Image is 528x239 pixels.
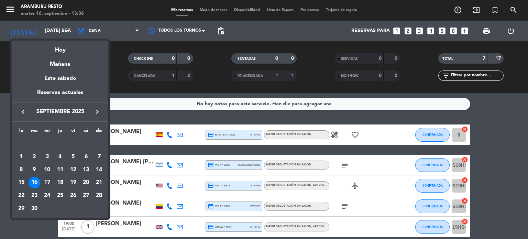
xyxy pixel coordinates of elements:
div: 25 [54,190,66,202]
td: 5 de septiembre de 2025 [67,150,80,163]
td: 30 de septiembre de 2025 [28,202,41,215]
td: 24 de septiembre de 2025 [41,189,54,202]
td: 3 de septiembre de 2025 [41,150,54,163]
td: 26 de septiembre de 2025 [67,189,80,202]
div: 14 [93,164,105,176]
td: 18 de septiembre de 2025 [54,176,67,189]
div: 16 [29,177,40,188]
td: 7 de septiembre de 2025 [92,150,106,163]
i: keyboard_arrow_left [19,108,27,116]
td: 10 de septiembre de 2025 [41,163,54,176]
td: 8 de septiembre de 2025 [15,163,28,176]
div: 21 [93,177,105,188]
div: 1 [15,151,27,163]
td: 17 de septiembre de 2025 [41,176,54,189]
div: 9 [29,164,40,176]
th: martes [28,127,41,138]
th: viernes [67,127,80,138]
td: 13 de septiembre de 2025 [80,163,93,176]
i: keyboard_arrow_right [93,108,101,116]
td: 12 de septiembre de 2025 [67,163,80,176]
td: 2 de septiembre de 2025 [28,150,41,163]
div: 5 [67,151,79,163]
th: domingo [92,127,106,138]
div: 10 [41,164,53,176]
td: 21 de septiembre de 2025 [92,176,106,189]
div: 27 [80,190,92,202]
button: keyboard_arrow_left [17,107,29,116]
div: Mañana [12,55,108,69]
div: 17 [41,177,53,188]
td: 27 de septiembre de 2025 [80,189,93,202]
div: 13 [80,164,92,176]
td: 4 de septiembre de 2025 [54,150,67,163]
div: 7 [93,151,105,163]
div: 22 [15,190,27,202]
td: 28 de septiembre de 2025 [92,189,106,202]
td: 19 de septiembre de 2025 [67,176,80,189]
div: 23 [29,190,40,202]
td: 9 de septiembre de 2025 [28,163,41,176]
div: 28 [93,190,105,202]
td: 23 de septiembre de 2025 [28,189,41,202]
td: 1 de septiembre de 2025 [15,150,28,163]
div: 6 [80,151,92,163]
th: lunes [15,127,28,138]
div: 15 [15,177,27,188]
div: Este sábado [12,69,108,88]
div: 2 [29,151,40,163]
div: 8 [15,164,27,176]
td: 29 de septiembre de 2025 [15,202,28,215]
div: 20 [80,177,92,188]
div: 11 [54,164,66,176]
span: septiembre 2025 [29,107,91,116]
div: 26 [67,190,79,202]
button: keyboard_arrow_right [91,107,103,116]
td: SEP. [15,137,106,150]
div: Hoy [12,41,108,55]
th: miércoles [41,127,54,138]
th: sábado [80,127,93,138]
td: 11 de septiembre de 2025 [54,163,67,176]
td: 16 de septiembre de 2025 [28,176,41,189]
div: 30 [29,203,40,215]
div: 3 [41,151,53,163]
div: 18 [54,177,66,188]
div: Reservas actuales [12,88,108,102]
td: 6 de septiembre de 2025 [80,150,93,163]
div: 29 [15,203,27,215]
div: 12 [67,164,79,176]
div: 19 [67,177,79,188]
th: jueves [54,127,67,138]
div: 24 [41,190,53,202]
div: 4 [54,151,66,163]
td: 22 de septiembre de 2025 [15,189,28,202]
td: 14 de septiembre de 2025 [92,163,106,176]
td: 20 de septiembre de 2025 [80,176,93,189]
td: 15 de septiembre de 2025 [15,176,28,189]
td: 25 de septiembre de 2025 [54,189,67,202]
